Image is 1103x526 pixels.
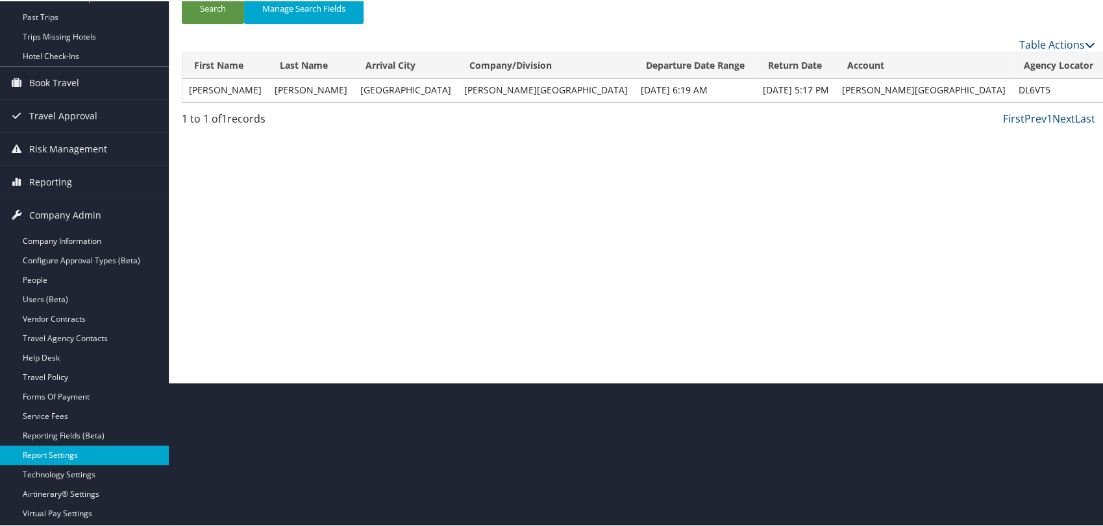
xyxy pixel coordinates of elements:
[182,52,268,77] th: First Name: activate to sort column ascending
[29,132,107,164] span: Risk Management
[836,52,1012,77] th: Account: activate to sort column ascending
[756,52,836,77] th: Return Date: activate to sort column ascending
[1019,36,1095,51] a: Table Actions
[1052,110,1075,125] a: Next
[354,77,458,101] td: [GEOGRAPHIC_DATA]
[1024,110,1047,125] a: Prev
[29,99,97,131] span: Travel Approval
[1047,110,1052,125] a: 1
[354,52,458,77] th: Arrival City: activate to sort column ascending
[634,77,756,101] td: [DATE] 6:19 AM
[29,165,72,197] span: Reporting
[634,52,756,77] th: Departure Date Range: activate to sort column ascending
[458,77,634,101] td: [PERSON_NAME][GEOGRAPHIC_DATA]
[29,198,101,230] span: Company Admin
[268,77,354,101] td: [PERSON_NAME]
[836,77,1012,101] td: [PERSON_NAME][GEOGRAPHIC_DATA]
[29,66,79,98] span: Book Travel
[1075,110,1095,125] a: Last
[221,110,227,125] span: 1
[182,110,395,132] div: 1 to 1 of records
[756,77,836,101] td: [DATE] 5:17 PM
[182,77,268,101] td: [PERSON_NAME]
[1003,110,1024,125] a: First
[268,52,354,77] th: Last Name: activate to sort column ascending
[458,52,634,77] th: Company/Division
